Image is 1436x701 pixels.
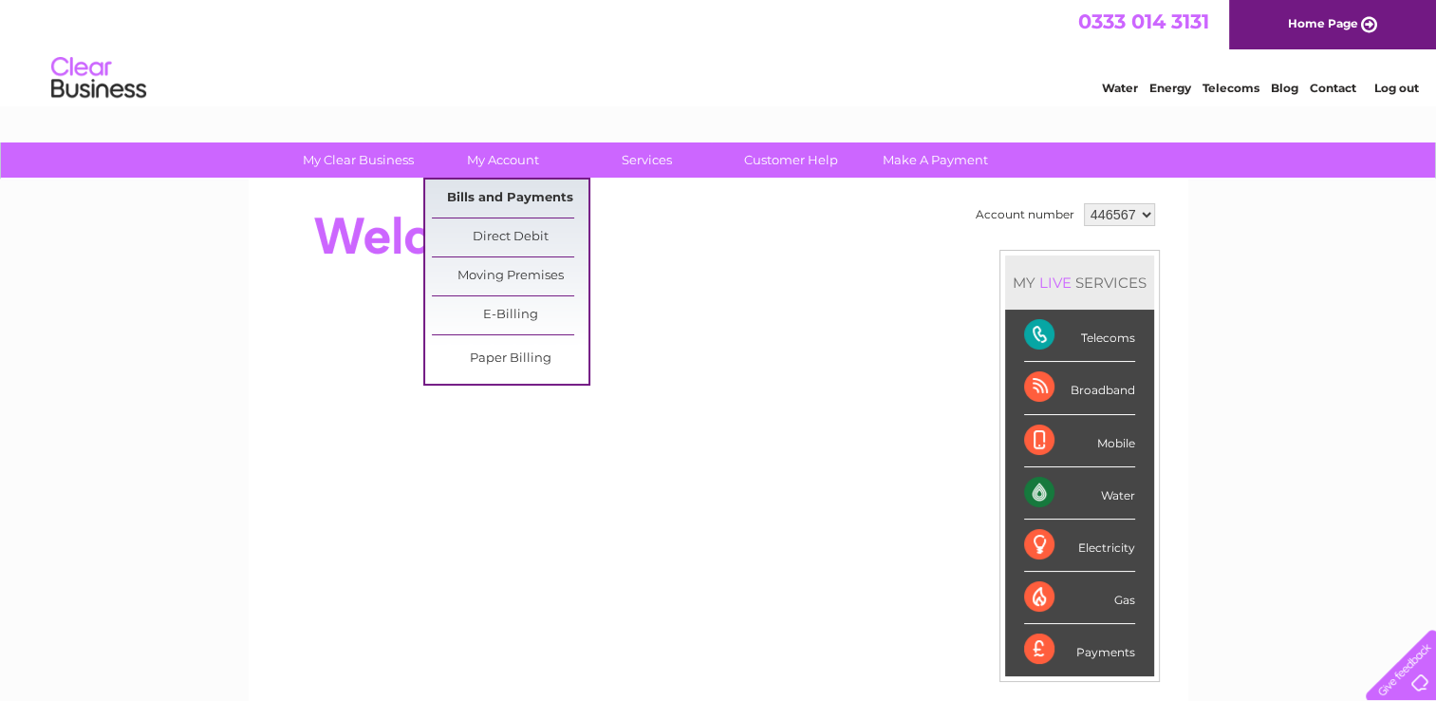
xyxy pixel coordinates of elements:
a: My Clear Business [280,142,437,178]
a: Moving Premises [432,257,588,295]
div: Telecoms [1024,310,1135,362]
a: My Account [424,142,581,178]
a: Services [569,142,725,178]
div: Gas [1024,572,1135,624]
a: Paper Billing [432,340,588,378]
div: Payments [1024,624,1135,675]
a: Blog [1271,81,1298,95]
a: Make A Payment [857,142,1014,178]
a: Water [1102,81,1138,95]
img: logo.png [50,49,147,107]
a: 0333 014 3131 [1078,9,1209,33]
a: Customer Help [713,142,869,178]
a: Log out [1373,81,1418,95]
a: Telecoms [1203,81,1259,95]
a: Energy [1149,81,1191,95]
div: MY SERVICES [1005,256,1154,310]
td: Account number [971,199,1079,231]
div: LIVE [1035,274,1075,292]
a: Direct Debit [432,218,588,256]
a: Bills and Payments [432,180,588,218]
div: Electricity [1024,520,1135,572]
div: Mobile [1024,415,1135,467]
div: Water [1024,467,1135,520]
a: Contact [1310,81,1356,95]
a: E-Billing [432,296,588,334]
div: Broadband [1024,362,1135,414]
div: Clear Business is a trading name of Verastar Limited (registered in [GEOGRAPHIC_DATA] No. 3667643... [270,10,1167,92]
